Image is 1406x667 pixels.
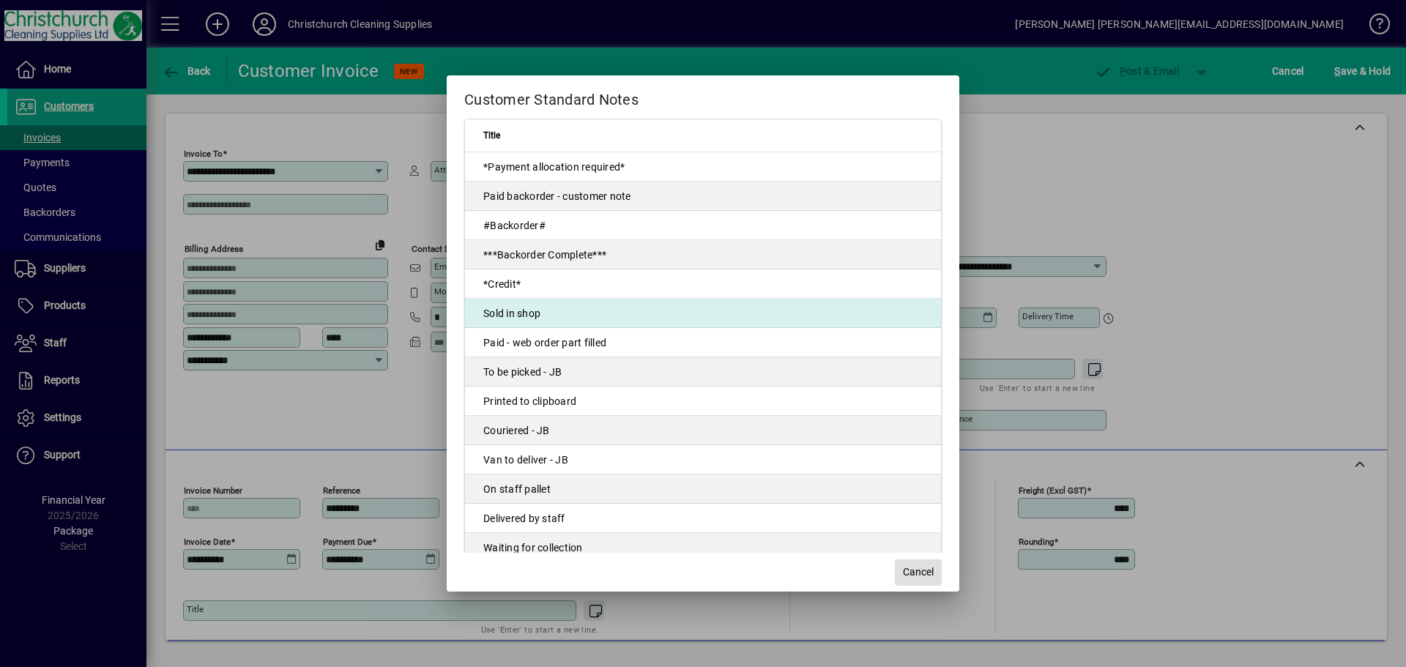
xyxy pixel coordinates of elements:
td: Paid - web order part filled [465,328,941,357]
td: On staff pallet [465,474,941,504]
span: Cancel [903,564,934,580]
span: Title [483,127,500,144]
td: *Payment allocation required* [465,152,941,182]
td: Delivered by staff [465,504,941,533]
td: Waiting for collection [465,533,941,562]
td: Paid backorder - customer note [465,182,941,211]
td: Couriered - JB [465,416,941,445]
td: Printed to clipboard [465,387,941,416]
h2: Customer Standard Notes [447,75,959,118]
td: Van to deliver - JB [465,445,941,474]
td: To be picked - JB [465,357,941,387]
td: Sold in shop [465,299,941,328]
td: #Backorder# [465,211,941,240]
button: Cancel [895,559,942,586]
